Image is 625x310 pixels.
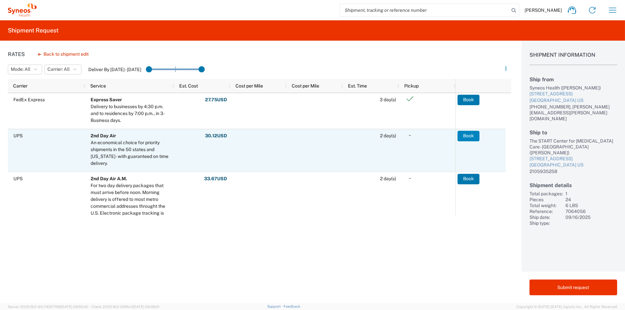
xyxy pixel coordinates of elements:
[530,203,563,208] div: Total weight:
[88,67,141,72] label: Deliver By [DATE] - [DATE]
[565,208,617,214] div: 7064056
[458,95,479,105] button: Book
[90,83,106,88] span: Service
[44,65,81,74] button: Carrier: All
[530,156,617,162] div: [STREET_ADDRESS]
[530,197,563,203] div: Pieces
[530,104,617,122] div: [PHONE_NUMBER], [PERSON_NAME][EMAIL_ADDRESS][PERSON_NAME][DOMAIN_NAME]
[61,305,88,309] span: [DATE] 09:50:40
[235,83,263,88] span: Cost per Mile
[340,4,509,16] input: Shipment, tracking or reference number
[565,197,617,203] div: 24
[530,156,617,168] a: [STREET_ADDRESS][GEOGRAPHIC_DATA] US
[91,97,122,102] b: Express Saver
[380,176,396,181] span: 2 day(s)
[530,162,617,168] div: [GEOGRAPHIC_DATA] US
[91,133,116,138] b: 2nd Day Air
[47,66,70,72] span: Carrier: All
[205,133,227,139] strong: 30.12 USD
[204,176,227,182] strong: 33.67 USD
[380,97,396,102] span: 3 day(s)
[530,91,617,104] a: [STREET_ADDRESS][GEOGRAPHIC_DATA] US
[530,208,563,214] div: Reference:
[13,83,27,88] span: Carrier
[205,97,227,103] strong: 27.75 USD
[284,304,300,308] a: Feedback
[292,83,319,88] span: Cost per Mile
[458,174,479,184] button: Book
[565,214,617,220] div: 09/16/2025
[404,83,419,88] span: Pickup
[205,131,227,141] button: 30.12USD
[91,305,159,309] span: Client: 2025.19.0-129fbcf
[530,138,617,156] div: The START Center for [MEDICAL_DATA] Care - [GEOGRAPHIC_DATA] ([PERSON_NAME])
[33,48,94,60] button: Back to shipment edit
[530,129,617,136] h2: Ship to
[13,97,45,102] span: FedEx Express
[179,83,198,88] span: Est. Cost
[530,85,617,91] div: Syneos Health ([PERSON_NAME])
[380,133,396,138] span: 2 day(s)
[13,133,23,138] span: UPS
[205,95,227,105] button: 27.75USD
[565,191,617,197] div: 1
[348,83,367,88] span: Est. Time
[530,76,617,83] h2: Ship from
[530,52,617,65] h1: Shipment Information
[530,280,617,295] button: Submit request
[91,176,127,181] b: 2nd Day Air A.M.
[530,91,617,97] div: [STREET_ADDRESS]
[530,182,617,188] h2: Shipment details
[91,103,171,124] div: Delivery to businesses by 4:30 p.m. and to residences by 7:00 p.m., in 3-Business days.
[8,51,25,57] h1: Rates
[530,97,617,104] div: [GEOGRAPHIC_DATA] US
[525,7,562,13] span: [PERSON_NAME]
[530,168,617,174] div: 2105935258
[8,65,42,74] button: Mode: All
[8,27,59,34] h2: Shipment Request
[267,304,284,308] a: Support
[458,131,479,141] button: Book
[565,203,617,208] div: 6 LBS
[204,174,227,184] button: 33.67USD
[11,66,30,72] span: Mode: All
[516,304,617,310] span: Copyright © [DATE]-[DATE] Agistix Inc., All Rights Reserved
[530,214,563,220] div: Ship date:
[91,182,171,223] div: For two day delivery packages that must arrive before noon. Morning delivery is offered to most m...
[8,305,88,309] span: Server: 2025.19.0-91c74307f99
[530,220,563,226] div: Ship type:
[91,139,171,167] div: An economical choice for priority shipments in the 50 states and Puerto Rico - with guaranteed on...
[13,176,23,181] span: UPS
[133,305,159,309] span: [DATE] 09:39:01
[530,191,563,197] div: Total packages:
